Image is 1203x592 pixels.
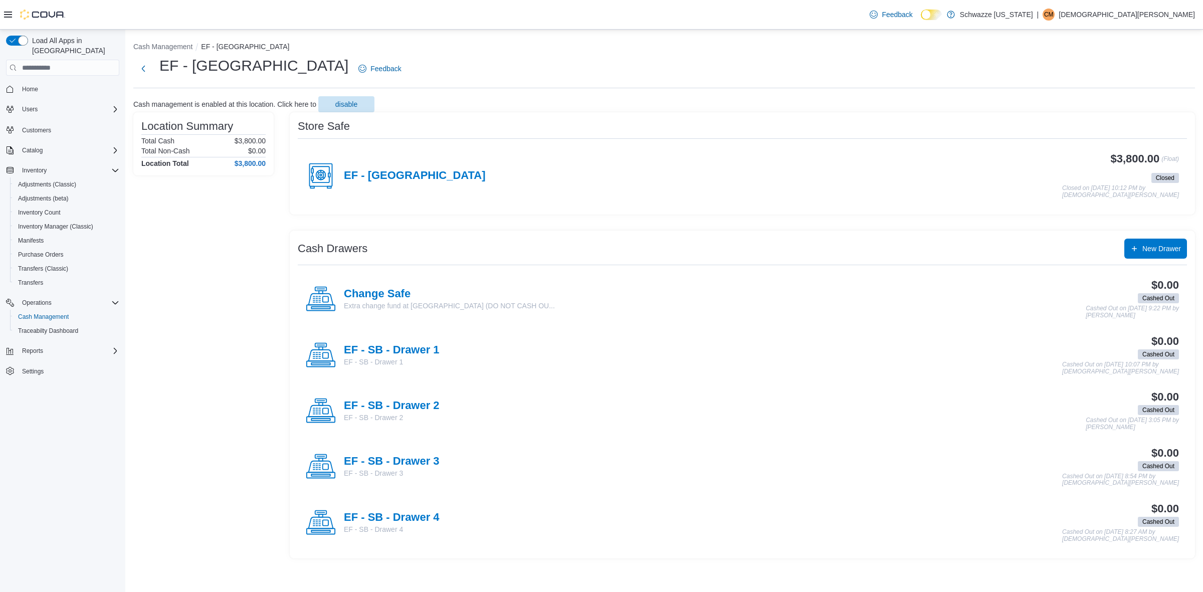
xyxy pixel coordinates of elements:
[141,159,189,167] h4: Location Total
[2,344,123,358] button: Reports
[10,220,123,234] button: Inventory Manager (Classic)
[22,85,38,93] span: Home
[1138,405,1179,415] span: Cashed Out
[141,120,233,132] h3: Location Summary
[921,10,942,20] input: Dark Mode
[22,347,43,355] span: Reports
[22,367,44,375] span: Settings
[18,365,119,377] span: Settings
[370,64,401,74] span: Feedback
[133,43,192,51] button: Cash Management
[2,364,123,378] button: Settings
[14,221,97,233] a: Inventory Manager (Classic)
[14,325,82,337] a: Traceabilty Dashboard
[1062,361,1179,375] p: Cashed Out on [DATE] 10:07 PM by [DEMOGRAPHIC_DATA][PERSON_NAME]
[28,36,119,56] span: Load All Apps in [GEOGRAPHIC_DATA]
[1138,461,1179,471] span: Cashed Out
[141,137,174,145] h6: Total Cash
[1142,462,1174,471] span: Cashed Out
[1059,9,1195,21] p: [DEMOGRAPHIC_DATA][PERSON_NAME]
[133,59,153,79] button: Next
[14,221,119,233] span: Inventory Manager (Classic)
[1151,279,1179,291] h3: $0.00
[1151,173,1179,183] span: Closed
[14,311,119,323] span: Cash Management
[10,234,123,248] button: Manifests
[10,276,123,290] button: Transfers
[298,120,350,132] h3: Store Safe
[1156,173,1174,182] span: Closed
[2,82,123,96] button: Home
[18,223,93,231] span: Inventory Manager (Classic)
[1037,9,1039,21] p: |
[18,123,119,136] span: Customers
[159,56,348,76] h1: EF - [GEOGRAPHIC_DATA]
[2,143,123,157] button: Catalog
[10,206,123,220] button: Inventory Count
[14,235,48,247] a: Manifests
[1151,503,1179,515] h3: $0.00
[10,310,123,324] button: Cash Management
[18,180,76,188] span: Adjustments (Classic)
[1161,153,1179,171] p: (Float)
[22,105,38,113] span: Users
[14,207,65,219] a: Inventory Count
[14,192,73,205] a: Adjustments (beta)
[18,313,69,321] span: Cash Management
[18,327,78,335] span: Traceabilty Dashboard
[1151,391,1179,403] h3: $0.00
[14,192,119,205] span: Adjustments (beta)
[22,126,51,134] span: Customers
[1062,185,1179,199] p: Closed on [DATE] 10:12 PM by [DEMOGRAPHIC_DATA][PERSON_NAME]
[344,511,440,524] h4: EF - SB - Drawer 4
[18,194,69,203] span: Adjustments (beta)
[882,10,912,20] span: Feedback
[18,83,42,95] a: Home
[1151,447,1179,459] h3: $0.00
[1043,9,1055,21] div: Christian Mueller
[18,164,51,176] button: Inventory
[344,468,440,478] p: EF - SB - Drawer 3
[2,122,123,137] button: Customers
[1138,517,1179,527] span: Cashed Out
[1138,293,1179,303] span: Cashed Out
[14,178,119,190] span: Adjustments (Classic)
[235,159,266,167] h4: $3,800.00
[6,78,119,405] nav: Complex example
[14,325,119,337] span: Traceabilty Dashboard
[14,249,119,261] span: Purchase Orders
[18,265,68,273] span: Transfers (Classic)
[344,455,440,468] h4: EF - SB - Drawer 3
[2,296,123,310] button: Operations
[1111,153,1160,165] h3: $3,800.00
[1044,9,1054,21] span: CM
[14,207,119,219] span: Inventory Count
[18,144,119,156] span: Catalog
[18,297,56,309] button: Operations
[18,103,119,115] span: Users
[2,163,123,177] button: Inventory
[18,345,47,357] button: Reports
[22,166,47,174] span: Inventory
[14,277,47,289] a: Transfers
[10,177,123,191] button: Adjustments (Classic)
[1062,473,1179,487] p: Cashed Out on [DATE] 8:54 PM by [DEMOGRAPHIC_DATA][PERSON_NAME]
[1142,294,1174,303] span: Cashed Out
[10,248,123,262] button: Purchase Orders
[344,169,486,182] h4: EF - [GEOGRAPHIC_DATA]
[335,99,357,109] span: disable
[235,137,266,145] p: $3,800.00
[18,209,61,217] span: Inventory Count
[344,400,440,413] h4: EF - SB - Drawer 2
[2,102,123,116] button: Users
[18,365,48,377] a: Settings
[1086,305,1179,319] p: Cashed Out on [DATE] 9:22 PM by [PERSON_NAME]
[14,249,68,261] a: Purchase Orders
[10,324,123,338] button: Traceabilty Dashboard
[18,279,43,287] span: Transfers
[248,147,266,155] p: $0.00
[344,344,440,357] h4: EF - SB - Drawer 1
[298,243,367,255] h3: Cash Drawers
[10,191,123,206] button: Adjustments (beta)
